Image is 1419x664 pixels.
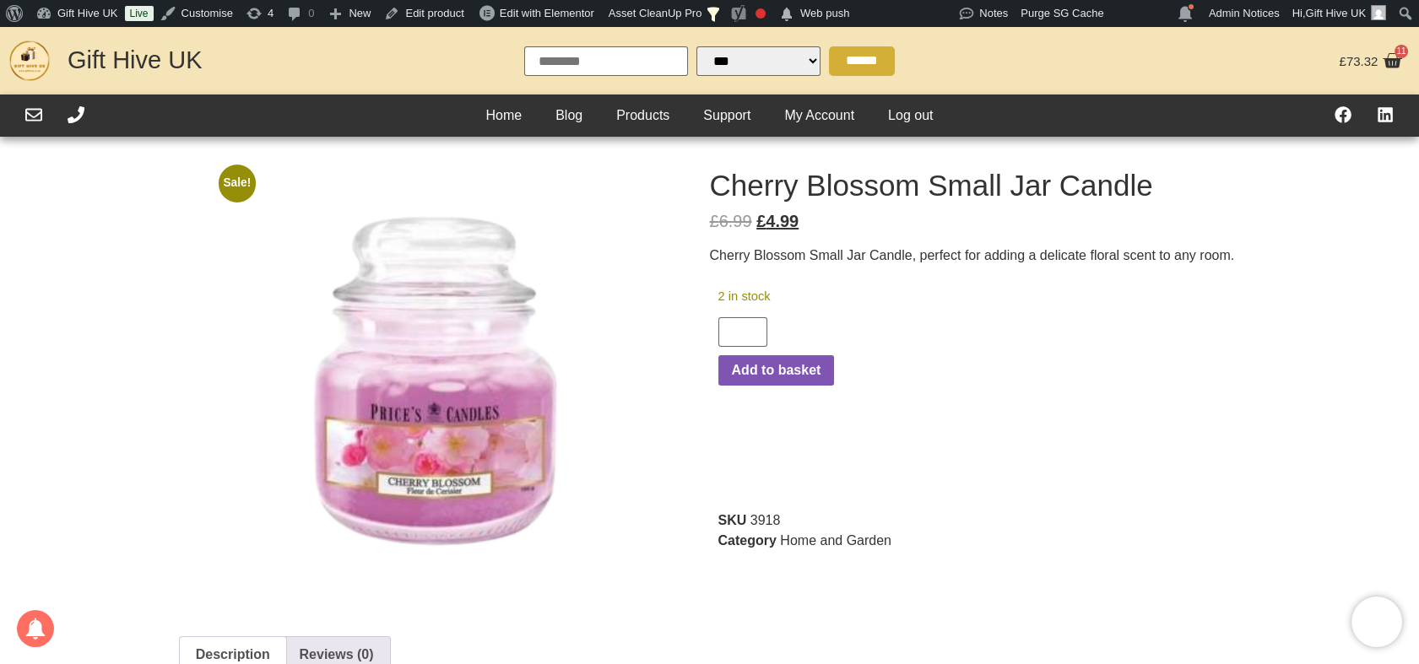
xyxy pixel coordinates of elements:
a: Find Us On LinkedIn [1377,106,1394,123]
iframe: Brevo live chat [1351,597,1402,647]
div: Focus keyphrase not set [756,8,766,19]
span: 11 [1395,45,1408,58]
span: 3918 [750,513,781,527]
img: GHUK-Site-Icon-2024-2 [8,40,51,82]
img: Cherry Blossom Small Jar Candle [225,170,647,592]
span: Edit with Elementor [500,7,594,19]
a: Gift Hive UK [68,46,203,73]
p: Cherry Blossom Small Jar Candle, perfect for adding a delicate floral scent to any room. [710,246,1259,266]
nav: Header Menu [468,103,950,128]
p: 2 in stock [718,287,1056,305]
bdi: 4.99 [756,212,799,230]
a: Blog [539,103,599,128]
span: Category [718,533,777,548]
span: Sale! [219,165,256,202]
a: Home [468,103,539,128]
span: Gift Hive UK [1305,7,1366,19]
button: Add to basket [718,355,835,386]
span: £ [756,212,766,230]
bdi: 73.32 [1339,54,1378,68]
a: Home and Garden [780,533,891,548]
bdi: 6.99 [710,212,752,230]
span: SKU [718,513,747,527]
a: Visit our Facebook Page [1335,106,1351,123]
a: Live [125,6,154,21]
a: Log out [871,103,950,128]
span: £ [710,212,719,230]
iframe: Secure express checkout frame [715,396,1059,436]
a: Products [599,103,686,128]
span:  [778,3,795,26]
a: Support [686,103,767,128]
iframe: Secure express checkout frame [715,438,1059,478]
a: Email Us [25,106,42,123]
a: My Account [767,103,871,128]
img: Views over 48 hours. Click for more Jetpack Stats. [864,3,959,24]
input: Product quantity [718,317,767,347]
h1: Cherry Blossom Small Jar Candle [710,170,1259,200]
a: Call Us [68,106,84,123]
div: Call Us [68,106,84,126]
span: £ [1339,54,1346,68]
a: £73.32 11 [1335,46,1405,75]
